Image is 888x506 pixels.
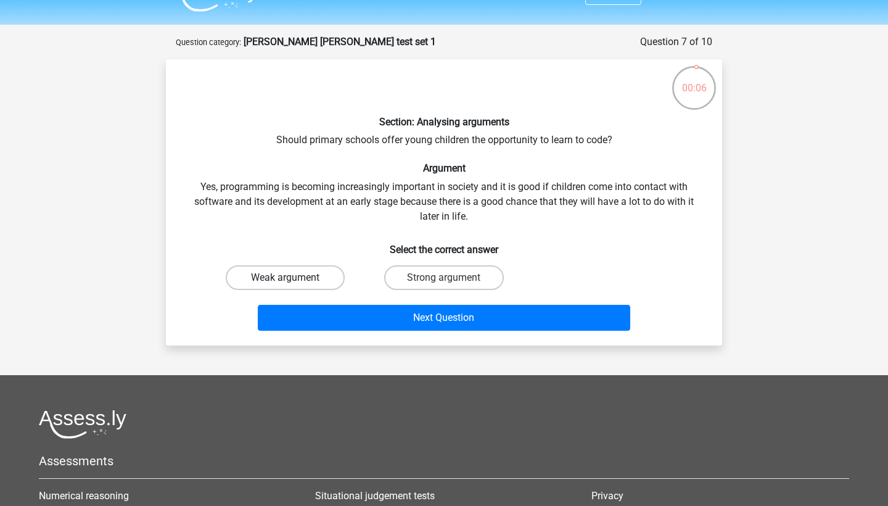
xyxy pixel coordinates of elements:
small: Question category: [176,38,241,47]
h6: Section: Analysing arguments [186,116,702,128]
h6: Select the correct answer [186,234,702,255]
button: Next Question [258,305,631,331]
a: Numerical reasoning [39,490,129,502]
div: 00:06 [671,65,717,96]
div: Should primary schools offer young children the opportunity to learn to code? Yes, programming is... [171,69,717,336]
div: Question 7 of 10 [640,35,712,49]
h6: Argument [186,162,702,174]
img: Assessly logo [39,410,126,439]
label: Weak argument [226,265,345,290]
a: Privacy [591,490,623,502]
h5: Assessments [39,454,849,468]
label: Strong argument [384,265,503,290]
a: Situational judgement tests [315,490,435,502]
strong: [PERSON_NAME] [PERSON_NAME] test set 1 [244,36,436,48]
